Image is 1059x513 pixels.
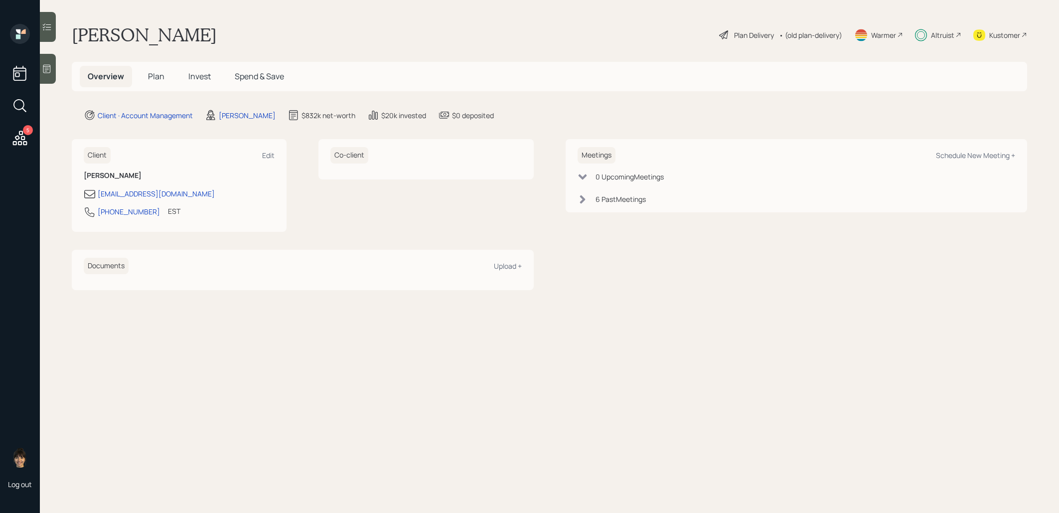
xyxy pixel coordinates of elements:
[330,147,368,164] h6: Co-client
[989,30,1020,40] div: Kustomer
[931,30,954,40] div: Altruist
[84,258,129,274] h6: Documents
[381,110,426,121] div: $20k invested
[578,147,615,164] h6: Meetings
[596,171,664,182] div: 0 Upcoming Meeting s
[84,147,111,164] h6: Client
[302,110,355,121] div: $832k net-worth
[8,480,32,489] div: Log out
[235,71,284,82] span: Spend & Save
[23,125,33,135] div: 5
[494,261,522,271] div: Upload +
[84,171,275,180] h6: [PERSON_NAME]
[452,110,494,121] div: $0 deposited
[219,110,276,121] div: [PERSON_NAME]
[88,71,124,82] span: Overview
[98,188,215,199] div: [EMAIL_ADDRESS][DOMAIN_NAME]
[98,110,193,121] div: Client · Account Management
[148,71,164,82] span: Plan
[98,206,160,217] div: [PHONE_NUMBER]
[936,151,1015,160] div: Schedule New Meeting +
[72,24,217,46] h1: [PERSON_NAME]
[871,30,896,40] div: Warmer
[734,30,774,40] div: Plan Delivery
[262,151,275,160] div: Edit
[188,71,211,82] span: Invest
[168,206,180,216] div: EST
[596,194,646,204] div: 6 Past Meeting s
[10,448,30,468] img: treva-nostdahl-headshot.png
[779,30,842,40] div: • (old plan-delivery)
